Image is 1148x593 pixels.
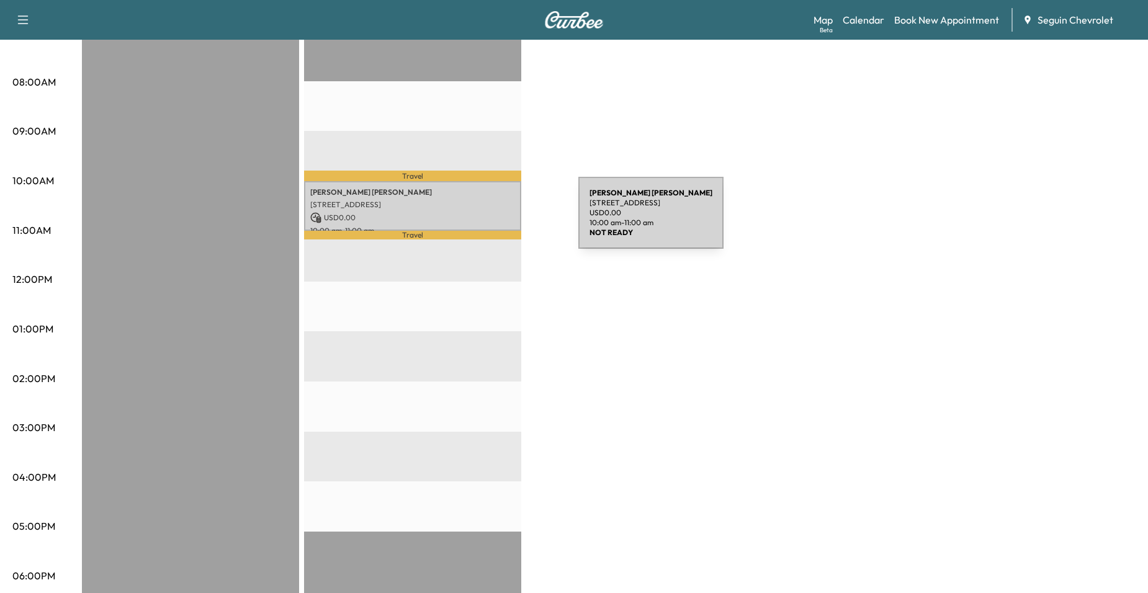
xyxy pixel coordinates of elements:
[12,420,55,435] p: 03:00PM
[12,371,55,386] p: 02:00PM
[814,12,833,27] a: MapBeta
[820,25,833,35] div: Beta
[304,171,521,181] p: Travel
[310,212,515,223] p: USD 0.00
[894,12,999,27] a: Book New Appointment
[12,470,56,484] p: 04:00PM
[310,226,515,236] p: 10:00 am - 11:00 am
[12,223,51,238] p: 11:00AM
[304,231,521,239] p: Travel
[310,187,515,197] p: [PERSON_NAME] [PERSON_NAME]
[843,12,884,27] a: Calendar
[12,173,54,188] p: 10:00AM
[310,200,515,210] p: [STREET_ADDRESS]
[12,568,55,583] p: 06:00PM
[12,123,56,138] p: 09:00AM
[1038,12,1113,27] span: Seguin Chevrolet
[544,11,604,29] img: Curbee Logo
[12,519,55,533] p: 05:00PM
[12,272,52,287] p: 12:00PM
[12,74,56,89] p: 08:00AM
[12,321,53,336] p: 01:00PM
